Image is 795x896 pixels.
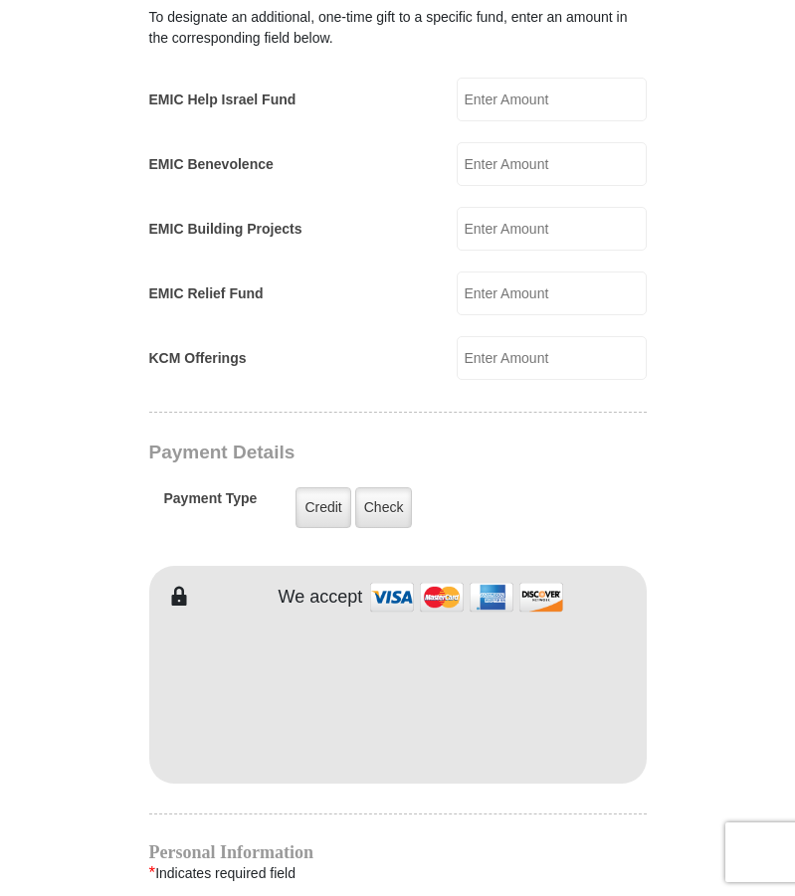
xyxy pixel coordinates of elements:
[367,576,566,619] img: credit cards accepted
[457,207,647,251] input: Enter Amount
[149,154,274,175] label: EMIC Benevolence
[149,860,647,886] div: Indicates required field
[149,283,264,304] label: EMIC Relief Fund
[149,7,647,49] div: To designate an additional, one-time gift to a specific fund, enter an amount in the correspondin...
[457,142,647,186] input: Enter Amount
[457,336,647,380] input: Enter Amount
[296,487,350,528] label: Credit
[149,90,297,110] label: EMIC Help Israel Fund
[279,587,363,609] h4: We accept
[149,219,302,240] label: EMIC Building Projects
[149,348,247,369] label: KCM Offerings
[355,487,413,528] label: Check
[164,490,258,517] h5: Payment Type
[149,442,657,464] h3: Payment Details
[149,844,647,860] h4: Personal Information
[457,271,647,315] input: Enter Amount
[457,78,647,121] input: Enter Amount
